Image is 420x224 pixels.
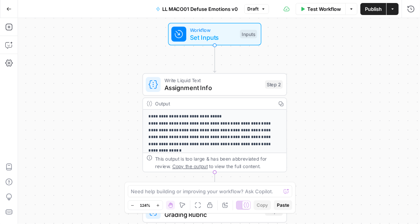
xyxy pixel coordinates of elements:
span: Paste [277,202,289,209]
span: Grading Rubric [164,210,262,219]
button: Test Workflow [296,3,345,15]
span: Assignment Info [164,83,262,92]
span: Workflow [190,26,236,34]
div: Inputs [240,30,257,38]
span: Set Inputs [190,33,236,42]
span: Draft [248,6,259,12]
div: This output is too large & has been abbreviated for review. to view the full content. [155,155,283,170]
button: Copy [254,200,271,210]
span: Copy [257,202,268,209]
div: Step 2 [265,80,283,89]
span: Publish [365,5,382,13]
span: LL MACO01 Defuse Emotions v0 [163,5,238,13]
button: LL MACO01 Defuse Emotions v0 [151,3,243,15]
span: 124% [140,202,151,208]
g: Edge from start to step_2 [213,45,216,72]
div: Output [155,100,273,107]
span: Test Workflow [307,5,341,13]
div: WorkflowSet InputsInputs [142,23,287,45]
button: Draft [244,4,269,14]
span: Write Liquid Text [164,77,262,84]
button: Publish [360,3,386,15]
button: Paste [274,200,292,210]
div: Step 3 [265,207,283,215]
span: Copy the output [172,163,208,169]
